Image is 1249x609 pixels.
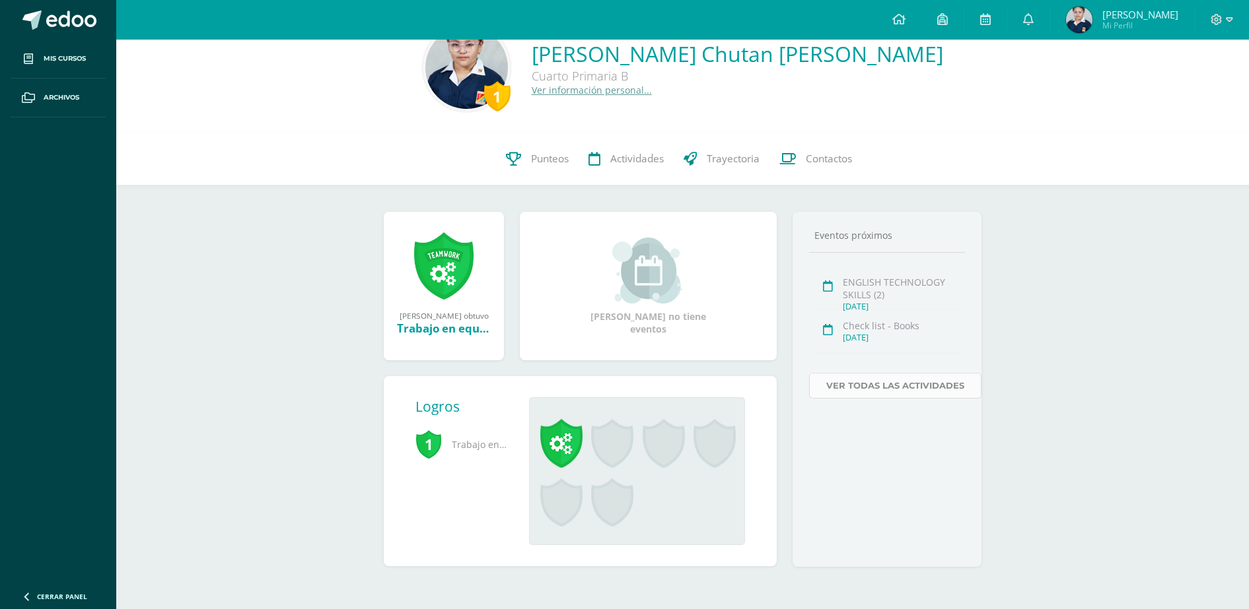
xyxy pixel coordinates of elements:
span: Punteos [531,152,569,166]
div: [PERSON_NAME] obtuvo [397,310,491,321]
div: Logros [415,397,518,416]
a: Ver todas las actividades [809,373,981,399]
img: event_small.png [612,238,684,304]
div: [DATE] [843,301,961,312]
span: Trabajo en equipo [415,426,508,463]
span: Trayectoria [707,152,760,166]
a: Actividades [579,133,674,185]
a: [PERSON_NAME] Chutan [PERSON_NAME] [532,40,943,68]
a: Punteos [496,133,579,185]
div: [PERSON_NAME] no tiene eventos [583,238,715,335]
span: [PERSON_NAME] [1102,8,1178,21]
div: 1 [484,81,511,112]
a: Trayectoria [674,133,769,185]
div: Cuarto Primaria B [532,68,928,84]
span: Actividades [610,152,664,166]
span: Archivos [44,92,79,103]
span: 1 [415,429,442,459]
a: Ver información personal... [532,84,652,96]
span: Mi Perfil [1102,20,1178,31]
img: 672e606971550c3ca739a4d2e0c6786c.png [425,26,508,109]
span: Mis cursos [44,53,86,64]
a: Contactos [769,133,862,185]
img: f7df81a86178540b9009ef69fb1440a2.png [1066,7,1092,33]
div: Trabajo en equipo [397,321,491,336]
div: [DATE] [843,332,961,343]
span: Contactos [806,152,852,166]
a: Mis cursos [11,40,106,79]
a: Archivos [11,79,106,117]
span: Cerrar panel [37,592,87,601]
div: ENGLISH TECHNOLOGY SKILLS (2) [843,276,961,301]
div: Check list - Books [843,319,961,332]
div: Eventos próximos [809,229,965,241]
